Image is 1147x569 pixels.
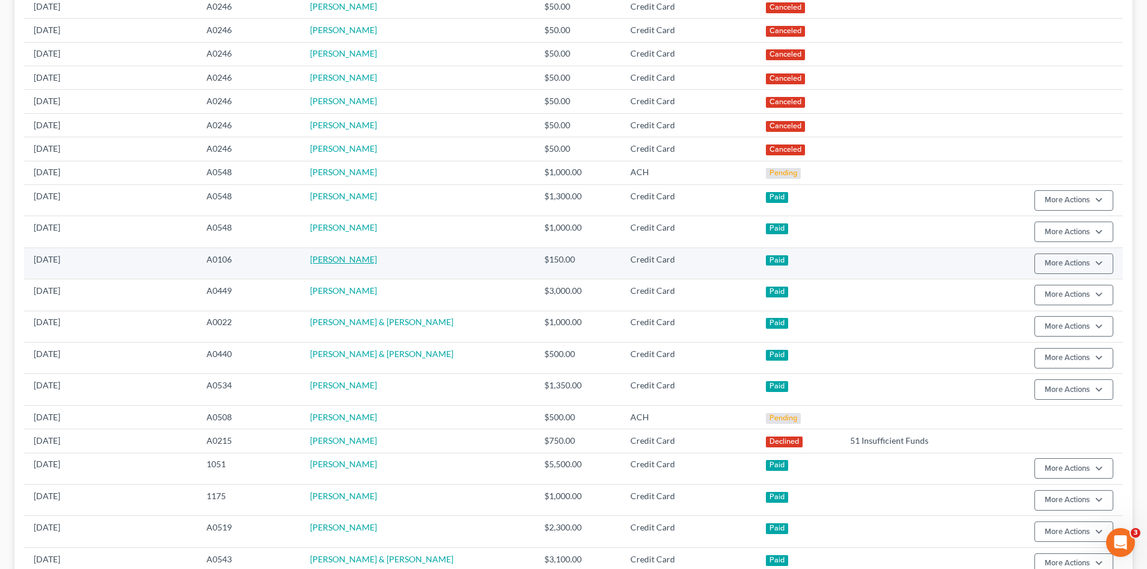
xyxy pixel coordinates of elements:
a: [PERSON_NAME] [310,491,377,501]
td: 1175 [197,485,300,516]
button: More Actions [1034,458,1113,479]
a: [PERSON_NAME] [310,380,377,390]
td: $5,500.00 [535,453,621,484]
div: Paid [766,381,789,392]
td: ACH [621,405,756,429]
td: $50.00 [535,113,621,137]
div: Paid [766,192,789,203]
td: [DATE] [24,247,197,279]
div: Paid [766,523,789,534]
button: More Actions [1034,190,1113,211]
td: A0519 [197,516,300,547]
a: [PERSON_NAME] & [PERSON_NAME] [310,317,453,327]
iframe: Intercom live chat [1106,528,1135,557]
td: Credit Card [621,137,756,161]
td: A0548 [197,216,300,247]
td: $50.00 [535,19,621,42]
a: [PERSON_NAME] [310,1,377,11]
div: Canceled [766,73,806,84]
td: Credit Card [621,19,756,42]
a: [PERSON_NAME] [310,25,377,35]
div: Canceled [766,145,806,155]
td: [DATE] [24,90,197,113]
button: More Actions [1034,490,1113,511]
a: [PERSON_NAME] [310,254,377,264]
td: [DATE] [24,374,197,405]
td: [DATE] [24,42,197,66]
td: $1,000.00 [535,216,621,247]
td: Credit Card [621,247,756,279]
div: Paid [766,255,789,266]
td: $1,350.00 [535,374,621,405]
td: A0246 [197,66,300,90]
td: Credit Card [621,343,756,374]
button: More Actions [1034,379,1113,400]
td: Credit Card [621,184,756,216]
td: [DATE] [24,405,197,429]
div: Paid [766,318,789,329]
td: A0246 [197,19,300,42]
td: A0106 [197,247,300,279]
td: ACH [621,161,756,184]
div: Canceled [766,97,806,108]
a: [PERSON_NAME] [310,167,377,177]
td: $1,000.00 [535,161,621,184]
a: [PERSON_NAME] [310,143,377,154]
td: $3,000.00 [535,279,621,311]
td: [DATE] [24,343,197,374]
td: [DATE] [24,184,197,216]
td: Credit Card [621,66,756,90]
td: A0548 [197,184,300,216]
div: Paid [766,555,789,566]
div: Declined [766,437,803,447]
a: [PERSON_NAME] [310,285,377,296]
td: [DATE] [24,66,197,90]
div: Paid [766,492,789,503]
td: Credit Card [621,429,756,453]
td: [DATE] [24,113,197,137]
button: More Actions [1034,316,1113,337]
td: [DATE] [24,311,197,342]
td: Credit Card [621,279,756,311]
div: Paid [766,460,789,471]
td: $50.00 [535,66,621,90]
td: $50.00 [535,90,621,113]
td: A0246 [197,42,300,66]
td: [DATE] [24,216,197,247]
td: Credit Card [621,485,756,516]
td: 1051 [197,453,300,484]
td: [DATE] [24,137,197,161]
td: $500.00 [535,343,621,374]
td: [DATE] [24,516,197,547]
td: $50.00 [535,42,621,66]
a: [PERSON_NAME] [310,222,377,232]
button: More Actions [1034,285,1113,305]
td: A0449 [197,279,300,311]
td: A0246 [197,90,300,113]
div: Paid [766,223,789,234]
td: $1,000.00 [535,311,621,342]
div: Paid [766,287,789,297]
td: $1,000.00 [535,485,621,516]
button: More Actions [1034,222,1113,242]
button: More Actions [1034,348,1113,368]
td: A0508 [197,405,300,429]
a: [PERSON_NAME] [310,435,377,446]
td: A0246 [197,137,300,161]
td: 51 Insufficient Funds [841,429,981,453]
td: A0246 [197,113,300,137]
td: Credit Card [621,516,756,547]
div: Paid [766,350,789,361]
a: [PERSON_NAME] & [PERSON_NAME] [310,554,453,564]
div: Pending [766,413,801,424]
div: Canceled [766,121,806,132]
a: [PERSON_NAME] [310,412,377,422]
a: [PERSON_NAME] [310,96,377,106]
td: Credit Card [621,453,756,484]
a: [PERSON_NAME] [310,72,377,82]
td: Credit Card [621,113,756,137]
button: More Actions [1034,253,1113,274]
td: A0022 [197,311,300,342]
td: [DATE] [24,279,197,311]
span: 3 [1131,528,1140,538]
